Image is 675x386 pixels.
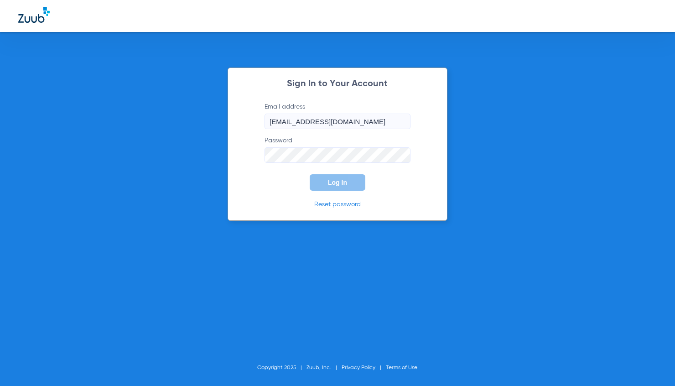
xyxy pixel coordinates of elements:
label: Password [265,136,410,163]
label: Email address [265,102,410,129]
span: Log In [328,179,347,186]
a: Terms of Use [386,365,418,370]
a: Privacy Policy [342,365,376,370]
li: Copyright 2025 [258,363,307,372]
img: Zuub Logo [18,7,50,23]
li: Zuub, Inc. [307,363,342,372]
h2: Sign In to Your Account [251,79,424,89]
a: Reset password [314,201,361,208]
input: Email address [265,114,410,129]
input: Password [265,147,410,163]
button: Log In [310,174,365,191]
